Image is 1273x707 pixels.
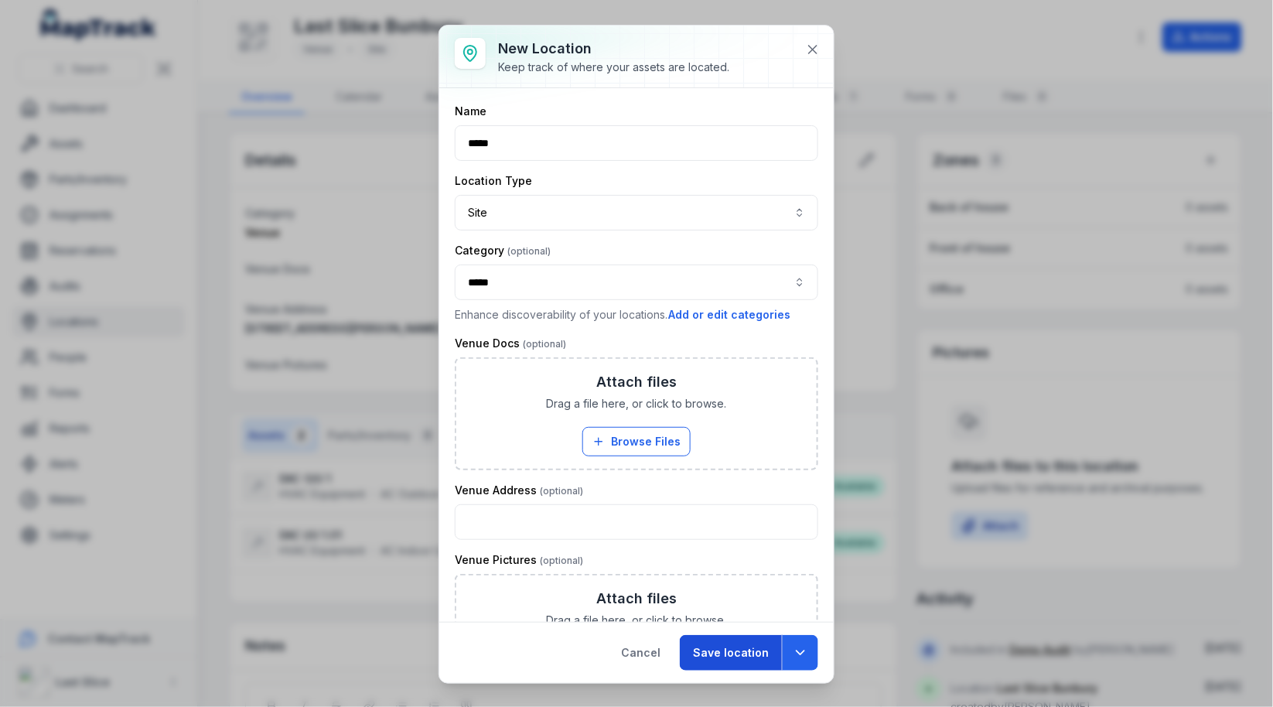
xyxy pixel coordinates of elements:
h3: Attach files [596,588,677,610]
button: Site [455,195,818,231]
label: Location Type [455,173,532,189]
label: Venue Pictures [455,552,583,568]
label: Category [455,243,551,258]
p: Enhance discoverability of your locations. [455,306,818,323]
button: Browse Files [582,427,691,456]
label: Name [455,104,486,119]
h3: Attach files [596,371,677,393]
div: Keep track of where your assets are located. [498,60,729,75]
button: Cancel [608,635,674,671]
button: Save location [680,635,782,671]
label: Venue Docs [455,336,566,351]
span: Drag a file here, or click to browse. [547,613,727,628]
label: Venue Address [455,483,583,498]
button: Add or edit categories [667,306,791,323]
span: Drag a file here, or click to browse. [547,396,727,412]
h3: New location [498,38,729,60]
